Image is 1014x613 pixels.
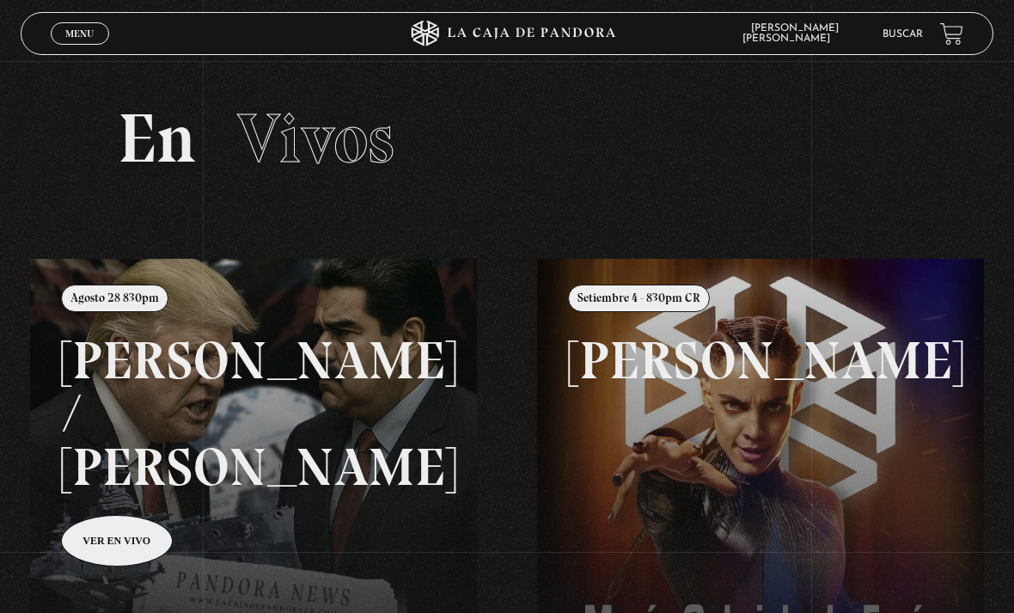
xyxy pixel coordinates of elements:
[883,29,923,40] a: Buscar
[237,97,394,180] span: Vivos
[60,43,101,55] span: Cerrar
[742,23,847,44] span: [PERSON_NAME] [PERSON_NAME]
[940,22,963,46] a: View your shopping cart
[65,28,94,39] span: Menu
[118,104,896,173] h2: En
